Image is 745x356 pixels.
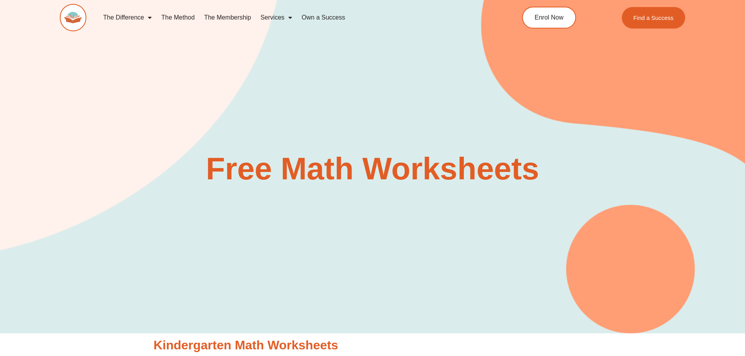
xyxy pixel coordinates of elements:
[522,7,576,29] a: Enrol Now
[154,337,592,354] h2: Kindergarten Math Worksheets
[156,9,199,27] a: The Method
[256,9,297,27] a: Services
[297,9,350,27] a: Own a Success
[622,7,686,29] a: Find a Success
[99,9,157,27] a: The Difference
[535,14,564,21] span: Enrol Now
[199,9,256,27] a: The Membership
[634,15,674,21] span: Find a Success
[150,153,596,184] h2: Free Math Worksheets
[99,9,486,27] nav: Menu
